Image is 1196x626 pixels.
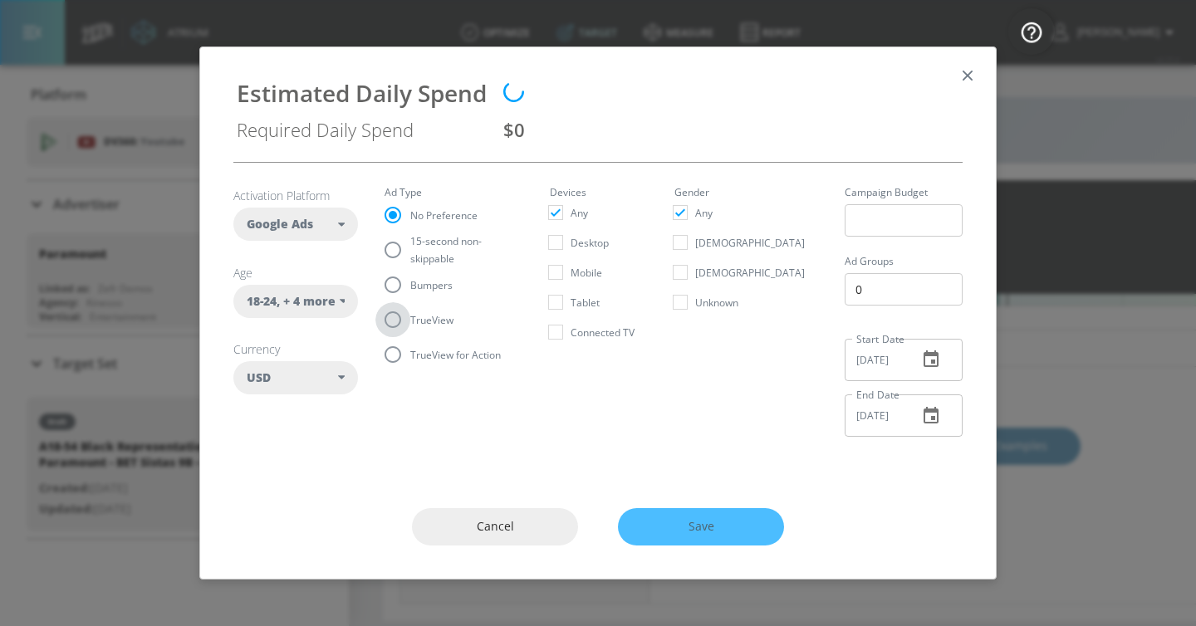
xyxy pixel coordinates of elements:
[410,276,453,294] span: Bumpers
[695,204,713,222] span: Any
[1008,8,1055,55] button: Open Resource Center
[571,204,588,222] span: Any
[445,516,545,537] span: Cancel
[845,257,963,267] label: Ad Groups
[674,188,709,198] legend: Gender
[410,311,453,329] span: TrueView
[385,188,422,198] legend: Ad Type
[410,232,510,267] span: 15-second non-skippable
[503,117,959,142] div: $0
[845,188,963,198] label: Campaign Budget
[571,324,635,341] span: Connected TV
[233,265,358,281] h6: Age
[571,294,600,311] span: Tablet
[695,294,738,311] span: Unknown
[571,234,609,252] span: Desktop
[695,264,805,281] span: [DEMOGRAPHIC_DATA]
[237,117,487,142] div: Required Daily Spend
[412,508,578,545] button: Cancel
[550,188,586,198] legend: Devices
[247,293,277,310] span: 18-24
[410,346,501,364] span: TrueView for Action
[247,369,271,386] span: USD
[571,264,602,281] span: Mobile
[233,188,358,203] h6: Activation Platform
[695,234,805,252] span: [DEMOGRAPHIC_DATA]
[237,77,487,109] div: Estimated Daily Spend
[410,207,478,224] span: No Preference
[233,208,358,241] div: Google Ads
[233,285,358,318] div: 18-24, + 4 more
[277,293,336,310] span: , + 4 more
[233,341,358,357] h6: Currency
[247,216,313,232] span: Google Ads
[233,361,358,394] div: USD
